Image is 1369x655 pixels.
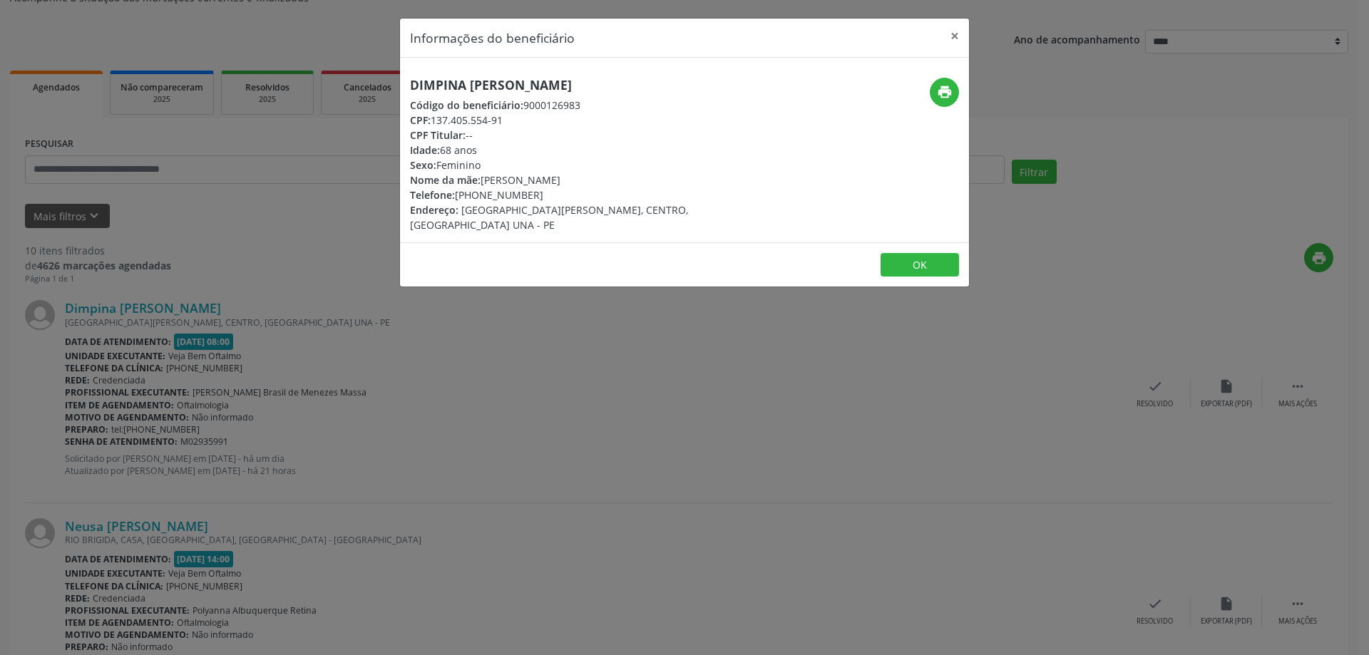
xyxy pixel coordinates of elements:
div: [PERSON_NAME] [410,172,769,187]
div: [PHONE_NUMBER] [410,187,769,202]
span: CPF: [410,113,431,127]
div: 68 anos [410,143,769,158]
div: -- [410,128,769,143]
div: 137.405.554-91 [410,113,769,128]
button: print [930,78,959,107]
span: Nome da mãe: [410,173,481,187]
h5: Informações do beneficiário [410,29,575,47]
button: OK [881,253,959,277]
span: [GEOGRAPHIC_DATA][PERSON_NAME], CENTRO, [GEOGRAPHIC_DATA] UNA - PE [410,203,688,232]
span: Telefone: [410,188,455,202]
span: Sexo: [410,158,436,172]
i: print [937,84,953,100]
span: CPF Titular: [410,128,466,142]
span: Endereço: [410,203,458,217]
h5: Dimpina [PERSON_NAME] [410,78,769,93]
div: 9000126983 [410,98,769,113]
div: Feminino [410,158,769,172]
span: Código do beneficiário: [410,98,523,112]
span: Idade: [410,143,440,157]
button: Close [940,19,969,53]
